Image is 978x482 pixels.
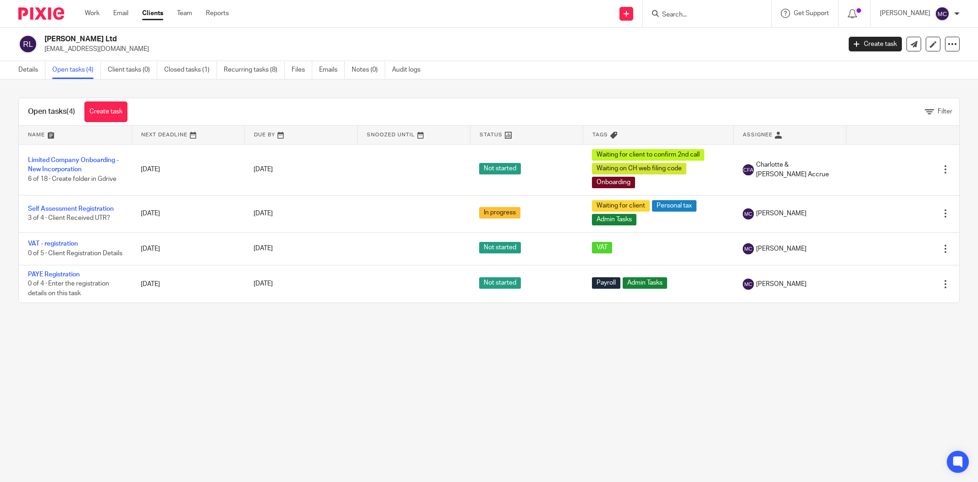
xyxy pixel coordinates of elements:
span: Get Support [794,10,829,17]
input: Search [661,11,744,19]
a: Self Assessment Registration [28,206,114,212]
p: [PERSON_NAME] [880,9,930,18]
a: Client tasks (0) [108,61,157,79]
a: Create task [849,37,902,51]
a: Limited Company Onboarding - New Incorporation [28,157,119,173]
span: [PERSON_NAME] [756,280,807,289]
a: Work [85,9,99,18]
img: svg%3E [935,6,950,21]
a: Details [18,61,45,79]
span: Snoozed Until [367,132,415,137]
span: Onboarding [592,177,635,188]
a: Emails [319,61,345,79]
span: Personal tax [652,200,696,212]
span: [DATE] [254,246,273,252]
span: Admin Tasks [623,277,667,289]
h1: Open tasks [28,107,75,117]
span: Payroll [592,277,620,289]
span: 0 of 4 · Enter the registration details on this task [28,281,109,297]
span: In progress [479,207,520,219]
span: 0 of 5 · Client Registration Details [28,250,122,257]
span: 6 of 18 · Create folder in Gdrive [28,176,116,182]
a: Audit logs [392,61,427,79]
a: Clients [142,9,163,18]
a: PAYE Registration [28,271,80,278]
span: Waiting for client to confirm 2nd call [592,149,704,161]
span: (4) [66,108,75,115]
a: Team [177,9,192,18]
span: Admin Tasks [592,214,636,225]
span: VAT [592,242,612,253]
h2: [PERSON_NAME] Ltd [44,34,677,44]
a: VAT - registration [28,241,78,247]
span: Filter [938,108,952,115]
span: 3 of 4 · Client Received UTR? [28,215,110,222]
td: [DATE] [132,195,244,232]
img: Pixie [18,7,64,20]
td: [DATE] [132,232,244,265]
span: Tags [592,132,608,137]
span: Charlotte & [PERSON_NAME] Accrue [756,160,837,179]
span: [PERSON_NAME] [756,244,807,253]
img: svg%3E [743,164,754,175]
span: Waiting on CH web filing code [592,163,686,174]
a: Reports [206,9,229,18]
span: Status [480,132,503,137]
a: Closed tasks (1) [164,61,217,79]
a: Notes (0) [352,61,385,79]
td: [DATE] [132,265,244,303]
td: [DATE] [132,144,244,195]
span: [PERSON_NAME] [756,209,807,218]
span: [DATE] [254,166,273,173]
img: svg%3E [743,243,754,254]
a: Open tasks (4) [52,61,101,79]
a: Email [113,9,128,18]
span: Waiting for client [592,200,650,212]
img: svg%3E [18,34,38,54]
span: [DATE] [254,281,273,287]
span: Not started [479,242,521,253]
span: [DATE] [254,210,273,217]
a: Recurring tasks (8) [224,61,285,79]
img: svg%3E [743,208,754,219]
img: svg%3E [743,279,754,290]
p: [EMAIL_ADDRESS][DOMAIN_NAME] [44,45,835,54]
span: Not started [479,163,521,174]
a: Files [292,61,312,79]
span: Not started [479,277,521,289]
a: Create task [84,101,127,122]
